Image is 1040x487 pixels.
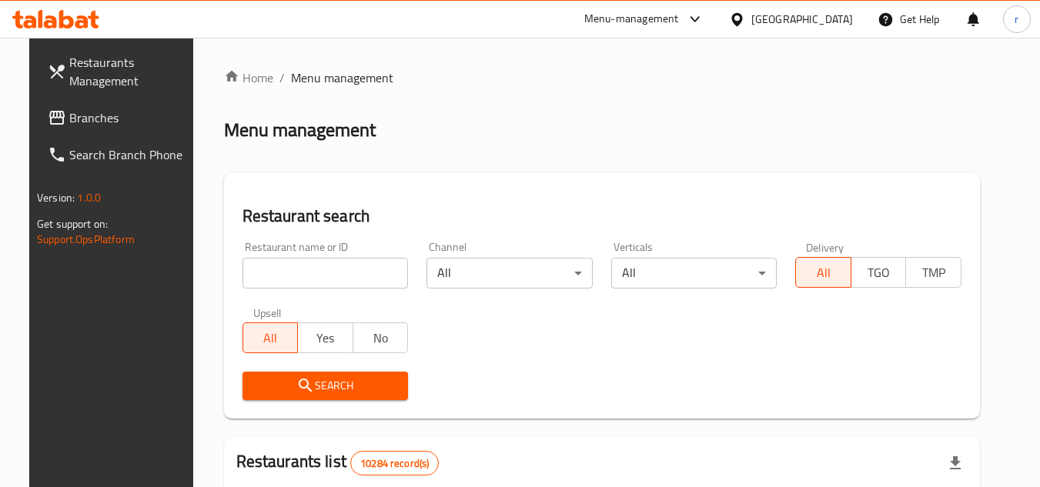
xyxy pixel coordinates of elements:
[37,214,108,234] span: Get support on:
[35,99,203,136] a: Branches
[77,188,101,208] span: 1.0.0
[353,322,409,353] button: No
[279,68,285,87] li: /
[69,145,191,164] span: Search Branch Phone
[359,327,403,349] span: No
[806,242,844,252] label: Delivery
[224,68,273,87] a: Home
[350,451,439,475] div: Total records count
[253,307,282,318] label: Upsell
[224,118,376,142] h2: Menu management
[584,10,679,28] div: Menu-management
[242,205,961,228] h2: Restaurant search
[912,262,955,284] span: TMP
[851,257,907,288] button: TGO
[224,68,980,87] nav: breadcrumb
[242,322,299,353] button: All
[242,258,409,289] input: Search for restaurant name or ID..
[69,108,191,127] span: Branches
[35,44,203,99] a: Restaurants Management
[35,136,203,173] a: Search Branch Phone
[291,68,393,87] span: Menu management
[236,450,440,475] h2: Restaurants list
[297,322,353,353] button: Yes
[249,327,293,349] span: All
[37,229,135,249] a: Support.OpsPlatform
[858,262,901,284] span: TGO
[426,258,593,289] div: All
[937,445,974,482] div: Export file
[611,258,777,289] div: All
[351,456,438,471] span: 10284 record(s)
[751,11,853,28] div: [GEOGRAPHIC_DATA]
[242,372,409,400] button: Search
[795,257,851,288] button: All
[905,257,961,288] button: TMP
[1015,11,1018,28] span: r
[255,376,396,395] span: Search
[37,188,75,208] span: Version:
[69,53,191,90] span: Restaurants Management
[304,327,347,349] span: Yes
[802,262,845,284] span: All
